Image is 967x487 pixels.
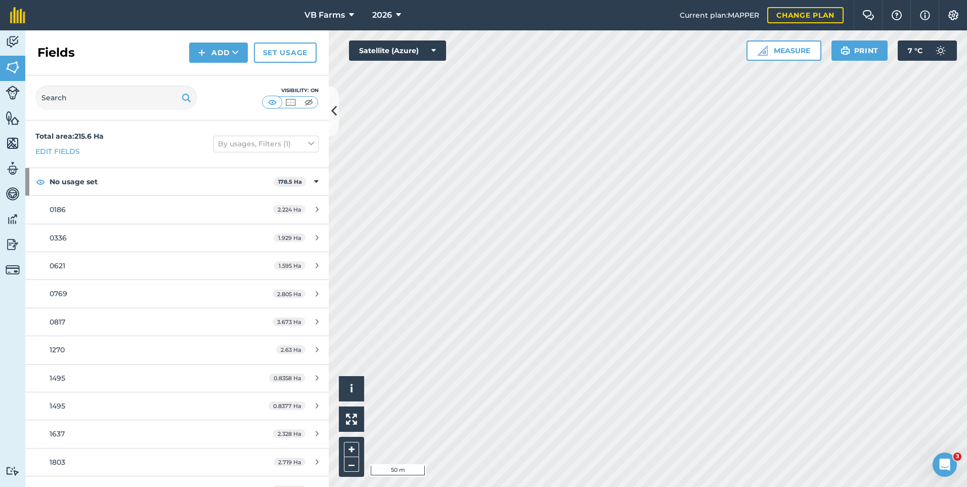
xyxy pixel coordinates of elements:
[6,161,20,176] img: svg+xml;base64,PD94bWwgdmVyc2lvbj0iMS4wIiBlbmNvZGluZz0idXRmLTgiPz4KPCEtLSBHZW5lcmF0b3I6IEFkb2JlIE...
[898,40,957,61] button: 7 °C
[50,168,274,195] strong: No usage set
[831,40,888,61] button: Print
[274,261,305,270] span: 1.595 Ha
[50,345,65,354] span: 1270
[269,401,305,410] span: 0.8377 Ha
[346,414,357,425] img: Four arrows, one pointing top left, one top right, one bottom right and the last bottom left
[25,224,329,252] a: 03361.929 Ha
[50,289,67,298] span: 0769
[37,45,75,61] h2: Fields
[25,252,329,279] a: 06211.595 Ha
[931,40,951,61] img: svg+xml;base64,PD94bWwgdmVyc2lvbj0iMS4wIiBlbmNvZGluZz0idXRmLTgiPz4KPCEtLSBHZW5lcmF0b3I6IEFkb2JlIE...
[25,420,329,448] a: 16372.328 Ha
[273,290,305,298] span: 2.805 Ha
[262,87,319,95] div: Visibility: On
[344,442,359,457] button: +
[284,97,297,107] img: svg+xml;base64,PHN2ZyB4bWxucz0iaHR0cDovL3d3dy53My5vcmcvMjAwMC9zdmciIHdpZHRoPSI1MCIgaGVpZ2h0PSI0MC...
[953,453,961,461] span: 3
[372,9,392,21] span: 2026
[273,317,305,326] span: 3.673 Ha
[746,40,821,61] button: Measure
[920,9,930,21] img: svg+xml;base64,PHN2ZyB4bWxucz0iaHR0cDovL3d3dy53My5vcmcvMjAwMC9zdmciIHdpZHRoPSIxNyIgaGVpZ2h0PSIxNy...
[182,92,191,104] img: svg+xml;base64,PHN2ZyB4bWxucz0iaHR0cDovL3d3dy53My5vcmcvMjAwMC9zdmciIHdpZHRoPSIxOSIgaGVpZ2h0PSIyNC...
[6,186,20,201] img: svg+xml;base64,PD94bWwgdmVyc2lvbj0iMS4wIiBlbmNvZGluZz0idXRmLTgiPz4KPCEtLSBHZW5lcmF0b3I6IEFkb2JlIE...
[36,176,45,188] img: svg+xml;base64,PHN2ZyB4bWxucz0iaHR0cDovL3d3dy53My5vcmcvMjAwMC9zdmciIHdpZHRoPSIxOCIgaGVpZ2h0PSIyNC...
[6,263,20,277] img: svg+xml;base64,PD94bWwgdmVyc2lvbj0iMS4wIiBlbmNvZGluZz0idXRmLTgiPz4KPCEtLSBHZW5lcmF0b3I6IEFkb2JlIE...
[273,205,305,214] span: 2.224 Ha
[933,453,957,477] iframe: Intercom live chat
[266,97,279,107] img: svg+xml;base64,PHN2ZyB4bWxucz0iaHR0cDovL3d3dy53My5vcmcvMjAwMC9zdmciIHdpZHRoPSI1MCIgaGVpZ2h0PSI0MC...
[50,374,65,383] span: 1495
[25,336,329,363] a: 12702.63 Ha
[350,382,353,395] span: i
[758,46,768,56] img: Ruler icon
[349,40,446,61] button: Satellite (Azure)
[198,47,205,59] img: svg+xml;base64,PHN2ZyB4bWxucz0iaHR0cDovL3d3dy53My5vcmcvMjAwMC9zdmciIHdpZHRoPSIxNCIgaGVpZ2h0PSIyNC...
[6,60,20,75] img: svg+xml;base64,PHN2ZyB4bWxucz0iaHR0cDovL3d3dy53My5vcmcvMjAwMC9zdmciIHdpZHRoPSI1NiIgaGVpZ2h0PSI2MC...
[189,43,248,63] button: Add
[274,458,305,466] span: 2.719 Ha
[276,345,305,354] span: 2.63 Ha
[25,196,329,223] a: 01862.224 Ha
[947,10,959,20] img: A cog icon
[25,308,329,336] a: 08173.673 Ha
[6,237,20,252] img: svg+xml;base64,PD94bWwgdmVyc2lvbj0iMS4wIiBlbmNvZGluZz0idXRmLTgiPz4KPCEtLSBHZW5lcmF0b3I6IEFkb2JlIE...
[269,374,305,382] span: 0.8358 Ha
[50,233,67,242] span: 0336
[908,40,922,61] span: 7 ° C
[891,10,903,20] img: A question mark icon
[50,261,65,270] span: 0621
[10,7,25,23] img: fieldmargin Logo
[6,34,20,50] img: svg+xml;base64,PD94bWwgdmVyc2lvbj0iMS4wIiBlbmNvZGluZz0idXRmLTgiPz4KPCEtLSBHZW5lcmF0b3I6IEFkb2JlIE...
[25,392,329,420] a: 14950.8377 Ha
[6,110,20,126] img: svg+xml;base64,PHN2ZyB4bWxucz0iaHR0cDovL3d3dy53My5vcmcvMjAwMC9zdmciIHdpZHRoPSI1NiIgaGVpZ2h0PSI2MC...
[50,401,65,411] span: 1495
[339,376,364,401] button: i
[6,212,20,227] img: svg+xml;base64,PD94bWwgdmVyc2lvbj0iMS4wIiBlbmNvZGluZz0idXRmLTgiPz4KPCEtLSBHZW5lcmF0b3I6IEFkb2JlIE...
[50,429,65,438] span: 1637
[6,86,20,100] img: svg+xml;base64,PD94bWwgdmVyc2lvbj0iMS4wIiBlbmNvZGluZz0idXRmLTgiPz4KPCEtLSBHZW5lcmF0b3I6IEFkb2JlIE...
[274,233,305,242] span: 1.929 Ha
[50,458,65,467] span: 1803
[50,205,66,214] span: 0186
[767,7,844,23] a: Change plan
[35,146,80,157] a: Edit fields
[680,10,759,21] span: Current plan : MAPPER
[278,178,302,185] strong: 178.5 Ha
[304,9,345,21] span: VB Farms
[273,429,305,438] span: 2.328 Ha
[25,168,329,195] div: No usage set178.5 Ha
[25,364,329,392] a: 14950.8358 Ha
[50,317,65,327] span: 0817
[25,449,329,476] a: 18032.719 Ha
[213,136,319,152] button: By usages, Filters (1)
[344,457,359,472] button: –
[35,86,197,110] input: Search
[6,136,20,151] img: svg+xml;base64,PHN2ZyB4bWxucz0iaHR0cDovL3d3dy53My5vcmcvMjAwMC9zdmciIHdpZHRoPSI1NiIgaGVpZ2h0PSI2MC...
[302,97,315,107] img: svg+xml;base64,PHN2ZyB4bWxucz0iaHR0cDovL3d3dy53My5vcmcvMjAwMC9zdmciIHdpZHRoPSI1MCIgaGVpZ2h0PSI0MC...
[25,280,329,307] a: 07692.805 Ha
[841,45,850,57] img: svg+xml;base64,PHN2ZyB4bWxucz0iaHR0cDovL3d3dy53My5vcmcvMjAwMC9zdmciIHdpZHRoPSIxOSIgaGVpZ2h0PSIyNC...
[862,10,874,20] img: Two speech bubbles overlapping with the left bubble in the forefront
[254,43,317,63] a: Set usage
[35,132,104,141] strong: Total area : 215.6 Ha
[6,466,20,476] img: svg+xml;base64,PD94bWwgdmVyc2lvbj0iMS4wIiBlbmNvZGluZz0idXRmLTgiPz4KPCEtLSBHZW5lcmF0b3I6IEFkb2JlIE...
